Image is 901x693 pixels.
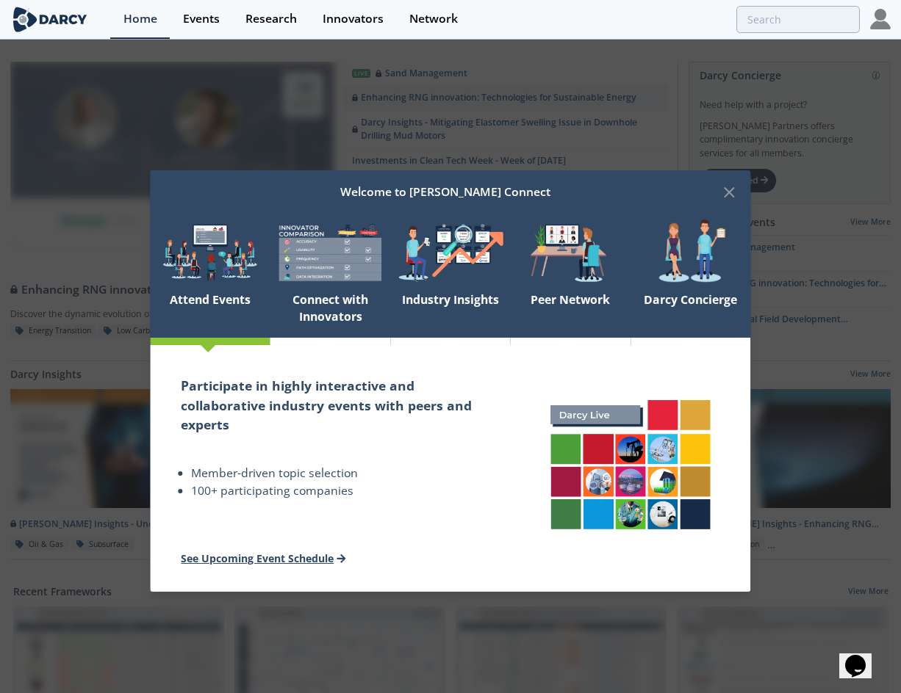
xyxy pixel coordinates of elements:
img: welcome-compare-1b687586299da8f117b7ac84fd957760.png [270,219,390,286]
div: Peer Network [511,286,631,338]
div: Home [123,13,157,25]
div: Connect with Innovators [270,286,390,338]
img: welcome-concierge-wide-20dccca83e9cbdbb601deee24fb8df72.png [631,219,750,286]
div: Darcy Concierge [631,286,750,338]
div: Industry Insights [390,286,510,338]
img: attend-events-831e21027d8dfeae142a4bc70e306247.png [541,390,721,539]
img: welcome-attend-b816887fc24c32c29d1763c6e0ddb6e6.png [511,219,631,286]
img: logo-wide.svg [10,7,90,32]
div: Events [183,13,220,25]
h2: Participate in highly interactive and collaborative industry events with peers and experts [181,376,479,434]
img: welcome-find-a12191a34a96034fcac36f4ff4d37733.png [390,219,510,286]
div: Attend Events [150,286,270,338]
div: Network [409,13,458,25]
img: Profile [870,9,891,29]
iframe: chat widget [839,634,886,678]
div: Welcome to [PERSON_NAME] Connect [170,178,720,206]
li: 100+ participating companies [191,482,479,500]
img: welcome-explore-560578ff38cea7c86bcfe544b5e45342.png [150,219,270,286]
li: Member-driven topic selection [191,465,479,482]
div: Research [245,13,297,25]
a: See Upcoming Event Schedule [181,551,345,565]
input: Advanced Search [736,6,860,33]
div: Innovators [323,13,384,25]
